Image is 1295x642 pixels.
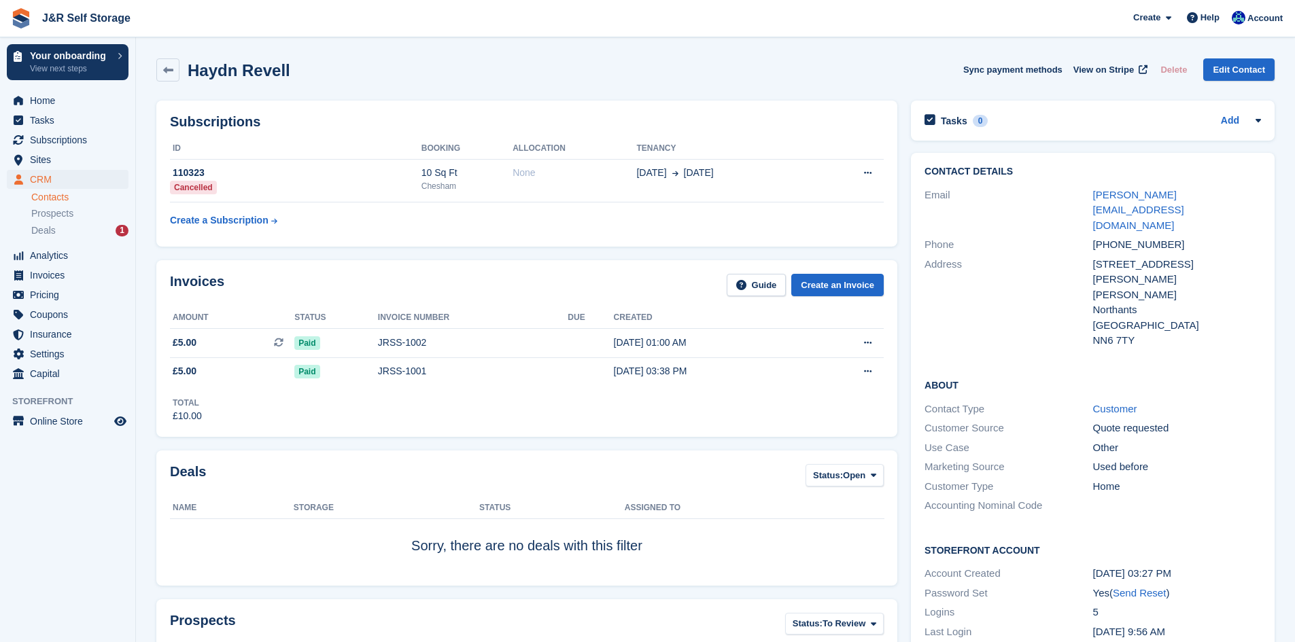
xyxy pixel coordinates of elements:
a: Create an Invoice [791,274,884,296]
button: Delete [1155,58,1192,81]
img: stora-icon-8386f47178a22dfd0bd8f6a31ec36ba5ce8667c1dd55bd0f319d3a0aa187defe.svg [11,8,31,29]
div: Other [1093,440,1261,456]
div: Northants [1093,302,1261,318]
a: menu [7,266,128,285]
span: Settings [30,344,111,363]
a: menu [7,130,128,149]
a: Edit Contact [1203,58,1275,81]
a: menu [7,344,128,363]
span: Status: [813,469,843,482]
span: £5.00 [173,364,196,378]
div: Total [173,397,202,409]
a: Guide [727,274,787,296]
div: 10 Sq Ft [421,166,513,180]
a: Prospects [31,207,128,221]
a: Add [1221,113,1239,129]
span: Create [1133,11,1160,24]
div: Home [1093,479,1261,495]
div: Contact Type [925,402,1092,417]
span: Pricing [30,285,111,304]
th: Tenancy [636,138,816,160]
a: menu [7,364,128,383]
div: £10.00 [173,409,202,423]
span: Storefront [12,395,135,408]
a: Contacts [31,191,128,204]
a: menu [7,111,128,130]
h2: Subscriptions [170,114,884,130]
th: Amount [170,307,294,329]
div: Quote requested [1093,421,1261,436]
div: Used before [1093,459,1261,475]
h2: About [925,378,1261,391]
div: Last Login [925,624,1092,640]
span: Deals [31,224,56,237]
p: Your onboarding [30,51,111,60]
a: Your onboarding View next steps [7,44,128,80]
button: Status: To Review [785,613,884,635]
div: 5 [1093,605,1261,620]
div: Chesham [421,180,513,192]
span: Online Store [30,412,111,431]
span: Sorry, there are no deals with this filter [411,538,642,553]
span: Status: [793,617,823,630]
th: Assigned to [625,497,884,519]
img: Steve Revell [1232,11,1245,24]
a: J&R Self Storage [37,7,136,29]
a: Preview store [112,413,128,429]
h2: Deals [170,464,206,489]
th: Storage [294,497,479,519]
span: Invoices [30,266,111,285]
span: Tasks [30,111,111,130]
h2: Prospects [170,613,236,638]
div: Password Set [925,586,1092,601]
a: menu [7,246,128,265]
div: Use Case [925,440,1092,456]
h2: Contact Details [925,166,1261,177]
span: To Review [823,617,865,630]
span: Paid [294,365,320,378]
span: Analytics [30,246,111,265]
a: menu [7,150,128,169]
div: Address [925,257,1092,349]
div: [DATE] 03:27 PM [1093,566,1261,582]
span: ( ) [1109,587,1169,599]
a: menu [7,325,128,344]
div: Logins [925,605,1092,620]
span: Insurance [30,325,111,344]
span: Sites [30,150,111,169]
div: Customer Type [925,479,1092,495]
div: Account Created [925,566,1092,582]
h2: Storefront Account [925,543,1261,556]
div: [PERSON_NAME] [1093,287,1261,303]
span: CRM [30,170,111,189]
span: Subscriptions [30,130,111,149]
th: Invoice number [378,307,568,329]
span: [DATE] [636,166,666,180]
div: Phone [925,237,1092,253]
th: Due [568,307,613,329]
span: Help [1201,11,1220,24]
div: NN6 7TY [1093,333,1261,349]
span: [DATE] [684,166,714,180]
th: Name [170,497,294,519]
div: JRSS-1002 [378,336,568,350]
div: Marketing Source [925,459,1092,475]
a: menu [7,305,128,324]
div: [STREET_ADDRESS][PERSON_NAME] [1093,257,1261,287]
th: Status [479,497,625,519]
div: Customer Source [925,421,1092,436]
div: JRSS-1001 [378,364,568,378]
th: Status [294,307,378,329]
div: Cancelled [170,181,217,194]
h2: Tasks [941,115,967,127]
a: menu [7,91,128,110]
span: Account [1247,12,1283,25]
th: ID [170,138,421,160]
div: [GEOGRAPHIC_DATA] [1093,318,1261,334]
span: Paid [294,336,320,350]
th: Allocation [513,138,636,160]
a: View on Stripe [1068,58,1150,81]
span: Coupons [30,305,111,324]
div: 1 [116,225,128,236]
button: Status: Open [806,464,884,486]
